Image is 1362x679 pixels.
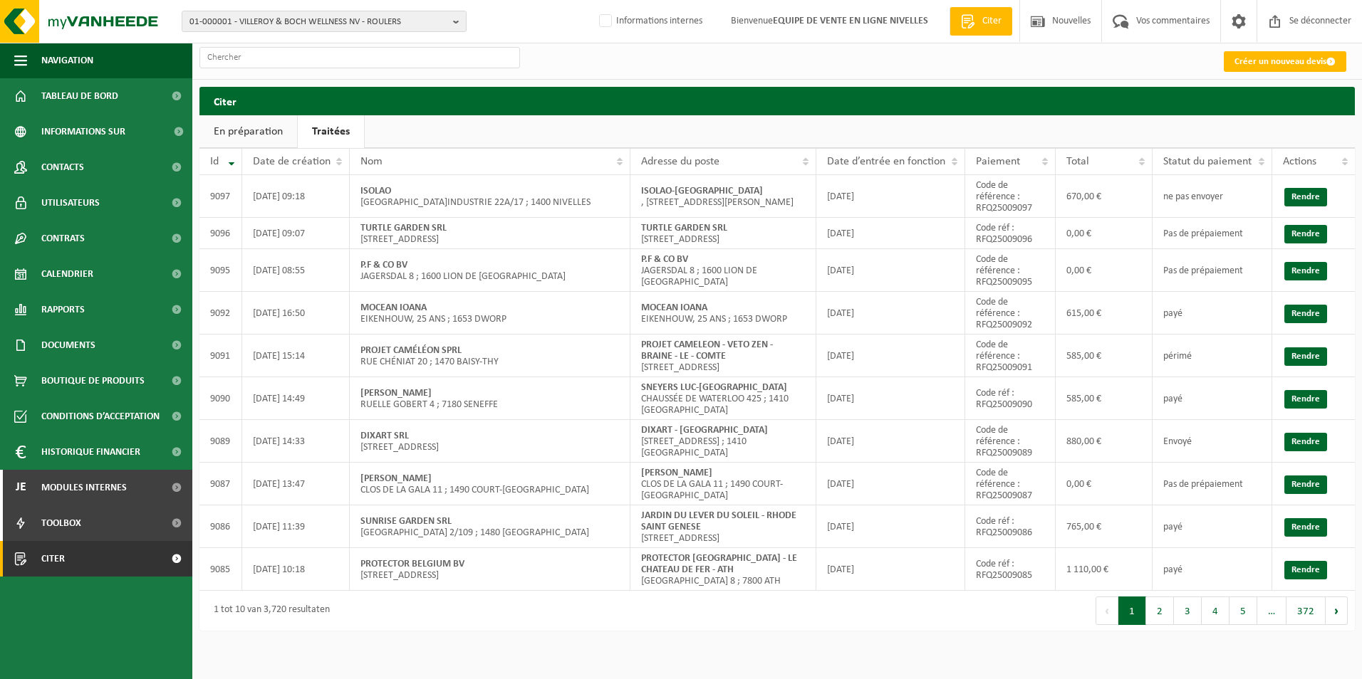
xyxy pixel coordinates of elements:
[360,223,447,233] strong: TURTLE GARDEN SRL
[242,292,350,335] td: [DATE] 16:50
[360,473,432,484] strong: [PERSON_NAME]
[816,218,965,249] td: [DATE]
[242,335,350,377] td: [DATE] 15:14
[350,335,630,377] td: RUE CHÉNIAT 20 ; 1470 BAISY-THY
[1163,308,1182,319] span: payé
[253,156,331,167] span: Date de création
[1283,156,1316,167] span: Actions
[1284,347,1327,366] a: Rendre
[816,292,965,335] td: [DATE]
[950,7,1012,36] a: Citer
[1056,175,1153,218] td: 670,00 €
[350,377,630,420] td: RUELLE GOBERT 4 ; 7180 SENEFFE
[816,420,965,463] td: [DATE]
[979,14,1005,28] span: Citer
[816,505,965,548] td: [DATE]
[816,377,965,420] td: [DATE]
[41,185,100,221] span: Utilisateurs
[210,156,219,167] span: Id
[14,470,27,505] span: Je
[630,377,816,420] td: CHAUSSÉE DE WATERLOO 425 ; 1410 [GEOGRAPHIC_DATA]
[1163,522,1182,532] span: payé
[1056,292,1153,335] td: 615,00 €
[731,16,928,26] font: Bienvenue
[199,175,242,218] td: 9097
[360,345,462,356] strong: PROJET CAMÉLÉON SPRL
[965,420,1056,463] td: Code de référence : RFQ25009089
[816,249,965,292] td: [DATE]
[242,548,350,591] td: [DATE] 10:18
[1163,351,1192,362] span: périmé
[1234,57,1326,66] font: Créer un nouveau devis
[1284,561,1327,579] a: Rendre
[816,335,965,377] td: [DATE]
[1056,548,1153,591] td: 1 110,00 €
[1163,394,1182,404] span: payé
[242,420,350,463] td: [DATE] 14:33
[360,302,427,313] strong: MOCEAN IOANA
[360,156,383,167] span: Nom
[630,463,816,505] td: CLOS DE LA GALA 11 ; 1490 COURT-[GEOGRAPHIC_DATA]
[1284,433,1327,451] a: Rendre
[199,218,242,249] td: 9096
[350,463,630,505] td: CLOS DE LA GALA 11 ; 1490 COURT-[GEOGRAPHIC_DATA]
[816,548,965,591] td: [DATE]
[965,335,1056,377] td: Code de référence : RFQ25009091
[630,420,816,463] td: [STREET_ADDRESS] ; 1410 [GEOGRAPHIC_DATA]
[360,260,407,270] strong: P.F & CO BV
[641,223,727,233] strong: TURTLE GARDEN SRL
[199,420,242,463] td: 9089
[641,425,768,436] strong: DIXART - [GEOGRAPHIC_DATA]
[1284,475,1327,494] a: Rendre
[199,47,520,68] input: Chercher
[360,388,432,399] strong: [PERSON_NAME]
[350,505,630,548] td: [GEOGRAPHIC_DATA] 2/109 ; 1480 [GEOGRAPHIC_DATA]
[630,548,816,591] td: [GEOGRAPHIC_DATA] 8 ; 7800 ATH
[965,218,1056,249] td: Code réf : RFQ25009096
[199,548,242,591] td: 9085
[816,175,965,218] td: [DATE]
[199,377,242,420] td: 9090
[1146,596,1174,625] button: 2
[1056,377,1153,420] td: 585,00 €
[189,11,447,33] span: 01-000001 - VILLEROY & BOCH WELLNESS NV - ROULERS
[773,16,928,26] strong: EQUIPE DE VENTE EN LIGNE NIVELLES
[965,175,1056,218] td: Code de référence : RFQ25009097
[242,463,350,505] td: [DATE] 13:47
[350,249,630,292] td: JAGERSDAL 8 ; 1600 LION DE [GEOGRAPHIC_DATA]
[1163,436,1192,447] span: Envoyé
[350,548,630,591] td: [STREET_ADDRESS]
[630,175,816,218] td: , [STREET_ADDRESS][PERSON_NAME]
[360,431,409,441] strong: DIXART SRL
[199,335,242,377] td: 9091
[350,218,630,249] td: [STREET_ADDRESS]
[641,302,707,313] strong: MOCEAN IOANA
[630,292,816,335] td: EIKENHOUW, 25 ANS ; 1653 DWORP
[350,292,630,335] td: EIKENHOUW, 25 ANS ; 1653 DWORP
[1174,596,1202,625] button: 3
[1286,596,1326,625] button: 372
[630,505,816,548] td: [STREET_ADDRESS]
[41,541,65,577] span: Citer
[1163,564,1182,575] span: payé
[965,505,1056,548] td: Code réf : RFQ25009086
[1056,249,1153,292] td: 0,00 €
[1118,596,1146,625] button: 1
[641,186,763,196] strong: ISOLAO-[GEOGRAPHIC_DATA]
[242,249,350,292] td: [DATE] 08:55
[816,463,965,505] td: [DATE]
[641,468,712,478] strong: [PERSON_NAME]
[41,256,93,292] span: Calendrier
[641,156,719,167] span: Adresse du poste
[630,335,816,377] td: [STREET_ADDRESS]
[1096,596,1118,625] button: Précédent
[41,363,145,399] span: Boutique de produits
[242,218,350,249] td: [DATE] 09:07
[41,221,85,256] span: Contrats
[242,175,350,218] td: [DATE] 09:18
[360,559,464,569] strong: PROTECTOR BELGIUM BV
[1056,335,1153,377] td: 585,00 €
[596,11,702,32] label: Informations internes
[630,249,816,292] td: JAGERSDAL 8 ; 1600 LION DE [GEOGRAPHIC_DATA]
[1284,305,1327,323] a: Rendre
